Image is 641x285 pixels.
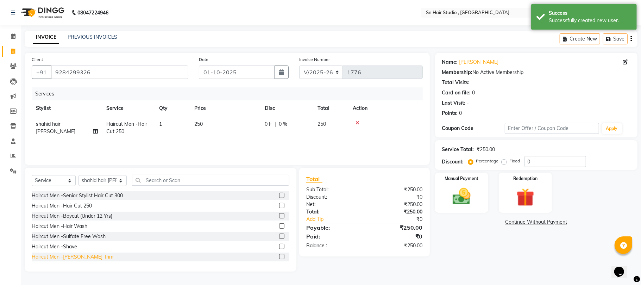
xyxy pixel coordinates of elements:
span: Haircut Men -Hair Cut 250 [106,121,147,135]
div: Payable: [301,223,364,232]
div: No Active Membership [442,69,630,76]
th: Total [313,100,348,116]
div: Balance : [301,242,364,249]
div: ₹0 [364,232,428,241]
div: Haircut Men -Sulfate Free Wash [32,233,106,240]
div: Discount: [442,158,464,166]
iframe: chat widget [611,257,634,278]
a: Add Tip [301,216,375,223]
label: Redemption [513,175,538,182]
img: logo [18,3,66,23]
div: Paid: [301,232,364,241]
div: ₹250.00 [364,223,428,232]
input: Search by Name/Mobile/Email/Code [51,66,188,79]
th: Service [102,100,155,116]
div: Haircut Men -Senior Stylist Hair Cut 300 [32,192,123,199]
div: 0 [472,89,475,97]
div: Haircut Men -Hair Cut 250 [32,202,92,210]
button: Save [603,33,628,44]
div: Name: [442,58,458,66]
div: Last Visit: [442,99,466,107]
a: [PERSON_NAME] [459,58,499,66]
b: 08047224946 [77,3,108,23]
button: Apply [602,123,622,134]
div: Discount: [301,193,364,201]
span: 0 % [279,120,287,128]
a: Continue Without Payment [436,218,636,226]
div: Membership: [442,69,473,76]
div: Successfully created new user. [549,17,631,24]
label: Percentage [476,158,499,164]
div: Success [549,10,631,17]
div: ₹250.00 [364,242,428,249]
th: Qty [155,100,190,116]
img: _gift.svg [511,186,540,209]
img: _cash.svg [447,186,476,207]
span: 0 F [265,120,272,128]
a: INVOICE [33,31,59,44]
div: ₹0 [375,216,428,223]
label: Client [32,56,43,63]
label: Date [199,56,208,63]
div: 0 [459,110,462,117]
th: Stylist [32,100,102,116]
span: Total [306,175,322,183]
label: Manual Payment [445,175,478,182]
label: Fixed [510,158,520,164]
span: | [275,120,276,128]
input: Search or Scan [132,175,289,186]
div: Total Visits: [442,79,470,86]
div: ₹250.00 [477,146,495,153]
span: 250 [194,121,203,127]
th: Action [348,100,423,116]
span: 1 [159,121,162,127]
th: Disc [260,100,313,116]
div: Haircut Men -[PERSON_NAME] Trim [32,253,113,261]
div: Haircut Men -Boycut (Under 12 Yrs) [32,212,112,220]
div: Services [32,87,428,100]
div: ₹250.00 [364,201,428,208]
div: Net: [301,201,364,208]
div: Coupon Code [442,125,505,132]
div: Card on file: [442,89,471,97]
div: - [467,99,469,107]
div: ₹250.00 [364,208,428,216]
a: PREVIOUS INVOICES [68,34,117,40]
div: Sub Total: [301,186,364,193]
button: +91 [32,66,51,79]
div: ₹250.00 [364,186,428,193]
div: Haircut Men -Shave [32,243,77,250]
div: Service Total: [442,146,474,153]
div: Haircut Men -Hair Wash [32,223,87,230]
div: Total: [301,208,364,216]
div: Points: [442,110,458,117]
th: Price [190,100,260,116]
input: Enter Offer / Coupon Code [505,123,599,134]
label: Invoice Number [299,56,330,63]
span: 250 [318,121,326,127]
div: ₹0 [364,193,428,201]
span: shahid hair [PERSON_NAME] [36,121,75,135]
button: Create New [560,33,600,44]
